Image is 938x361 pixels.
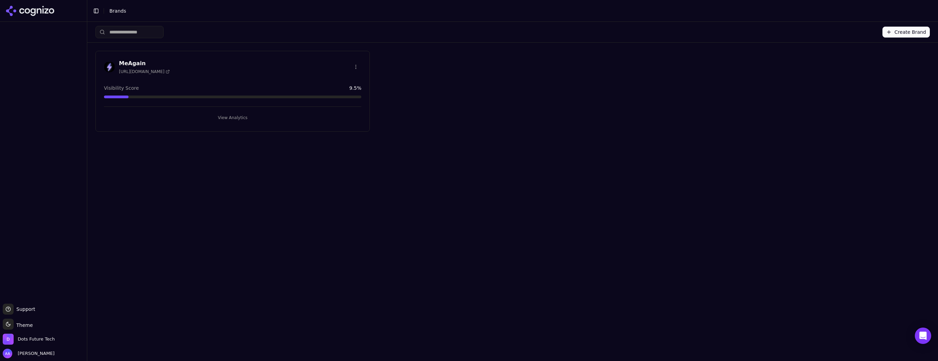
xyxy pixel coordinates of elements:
[109,8,126,14] span: Brands
[14,322,33,328] span: Theme
[3,334,55,345] button: Open organization switcher
[109,8,919,14] nav: breadcrumb
[349,85,362,91] span: 9.5 %
[3,334,14,345] img: Dots Future Tech
[915,328,931,344] div: Open Intercom Messenger
[14,306,35,313] span: Support
[104,85,139,91] span: Visibility Score
[3,349,12,358] img: Ameer Asghar
[104,61,115,72] img: MeAgain
[3,349,55,358] button: Open user button
[18,336,55,342] span: Dots Future Tech
[119,69,170,74] span: [URL][DOMAIN_NAME]
[119,59,170,68] h3: MeAgain
[104,112,361,123] button: View Analytics
[15,350,55,357] span: [PERSON_NAME]
[882,27,930,38] button: Create Brand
